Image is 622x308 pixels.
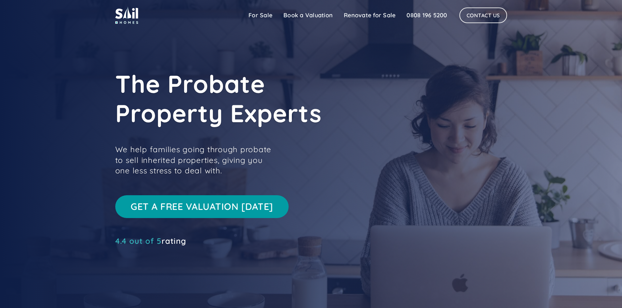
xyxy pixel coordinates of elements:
[338,9,401,22] a: Renovate for Sale
[278,9,338,22] a: Book a Valuation
[115,247,213,255] iframe: Customer reviews powered by Trustpilot
[243,9,278,22] a: For Sale
[115,236,162,246] span: 4.4 out of 5
[115,238,186,244] div: rating
[115,195,289,218] a: Get a free valuation [DATE]
[115,144,279,176] p: We help families going through probate to sell inherited properties, giving you one less stress t...
[115,238,186,244] a: 4.4 out of 5rating
[115,69,409,128] h1: The Probate Property Experts
[459,7,507,23] a: Contact Us
[115,7,138,24] img: sail home logo
[401,9,453,22] a: 0808 196 5200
